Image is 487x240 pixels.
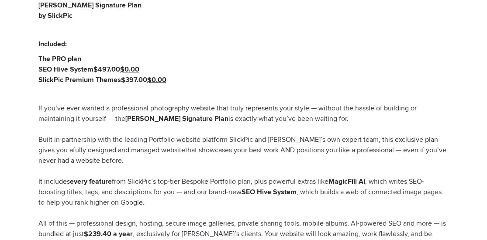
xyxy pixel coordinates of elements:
b: SEO Hive System [242,188,297,196]
b: [PERSON_NAME] Signature Plan [125,114,228,123]
b: The PRO plan [38,55,81,63]
b: every feature [70,177,112,186]
b: by SlickPic [38,11,73,20]
i: $397.00 [121,75,147,84]
b: MagicFill AI [328,177,365,186]
b: SEO Hive System [38,65,93,74]
b: $239.40 a year [84,230,133,238]
b: [PERSON_NAME] Signature Plan [38,1,142,10]
b: Included: [38,40,67,48]
i: $497.00 [93,65,120,74]
u: $0.00 [120,65,139,74]
u: $0.00 [147,75,166,84]
b: SlickPic Premium Themes [38,75,121,84]
i: fully designed and managed website [73,146,185,154]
